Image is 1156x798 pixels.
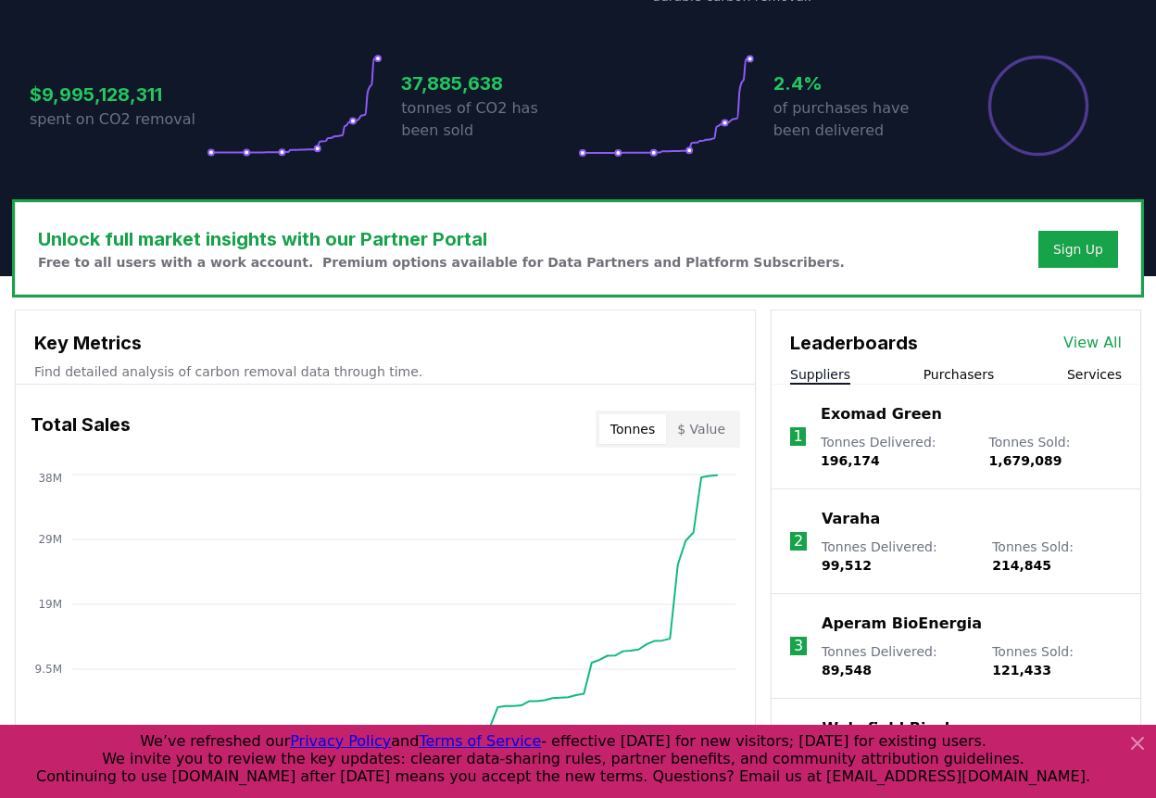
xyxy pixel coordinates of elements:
h3: Total Sales [31,411,131,448]
p: Tonnes Sold : [992,538,1122,575]
a: Varaha [822,508,880,530]
span: 196,174 [821,453,880,468]
p: 1 [793,425,802,448]
p: 2 [794,530,803,552]
p: tonnes of CO2 has been sold [401,97,578,142]
tspan: 19M [38,598,62,611]
h3: Key Metrics [34,329,736,357]
h3: 37,885,638 [401,70,578,97]
a: View All [1063,332,1122,354]
h3: 2.4% [773,70,950,97]
button: Sign Up [1038,231,1118,268]
span: 89,548 [822,663,872,678]
span: 99,512 [822,558,872,573]
div: Percentage of sales delivered [986,54,1090,158]
h3: Leaderboards [790,329,918,357]
p: spent on CO2 removal [30,108,207,131]
button: $ Value [666,414,736,444]
tspan: 38M [38,472,62,485]
a: Sign Up [1053,240,1103,259]
tspan: 9.5M [35,663,62,676]
h3: $9,995,128,311 [30,81,207,108]
p: Find detailed analysis of carbon removal data through time. [34,362,736,381]
span: 121,433 [992,663,1051,678]
span: 1,679,089 [989,453,1062,468]
a: Wakefield Biochar [823,717,973,740]
p: Tonnes Delivered : [821,433,971,470]
button: Suppliers [790,365,850,384]
p: Tonnes Sold : [989,433,1122,470]
p: Tonnes Delivered : [822,538,974,575]
a: Aperam BioEnergia [822,613,982,635]
h3: Unlock full market insights with our Partner Portal [38,225,845,253]
p: Tonnes Sold : [992,642,1122,679]
span: 214,845 [992,558,1051,573]
a: Exomad Green [821,403,942,425]
p: of purchases have been delivered [773,97,950,142]
button: Purchasers [924,365,995,384]
tspan: 29M [38,533,62,546]
p: Free to all users with a work account. Premium options available for Data Partners and Platform S... [38,253,845,272]
p: 3 [794,635,803,657]
button: Tonnes [599,414,666,444]
button: Services [1067,365,1122,384]
p: Tonnes Delivered : [822,642,974,679]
